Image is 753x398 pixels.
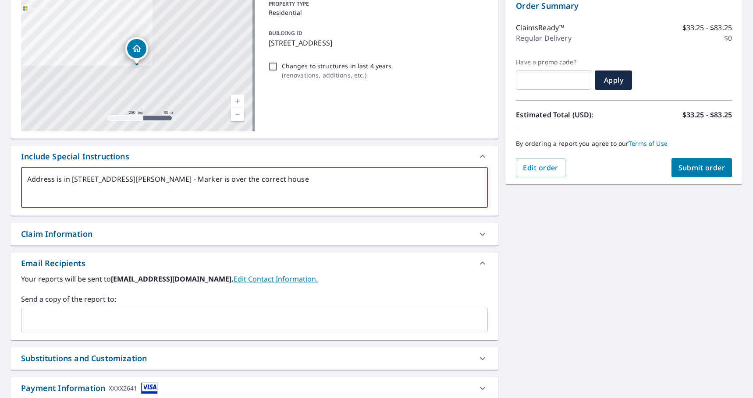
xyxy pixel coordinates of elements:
div: Payment Information [21,382,158,394]
b: [EMAIL_ADDRESS][DOMAIN_NAME]. [111,274,234,284]
p: ClaimsReady™ [516,22,564,33]
div: Claim Information [11,223,498,245]
p: BUILDING ID [269,29,302,37]
span: Apply [602,75,625,85]
div: Dropped pin, building 1, Residential property, 301 BUTTE ST PILOT BUTTE SK S0G3Z0 [125,37,148,64]
button: Apply [595,70,632,90]
p: By ordering a report you agree to our [516,140,732,148]
p: $33.25 - $83.25 [682,109,732,120]
p: Estimated Total (USD): [516,109,624,120]
p: Residential [269,8,485,17]
a: Current Level 17, Zoom Out [231,108,244,121]
label: Your reports will be sent to [21,274,488,284]
img: cardImage [141,382,158,394]
button: Edit order [516,158,565,177]
span: Edit order [523,163,558,173]
textarea: Address is in [STREET_ADDRESS][PERSON_NAME] - Marker is over the correct house [27,175,482,200]
div: Claim Information [21,228,92,240]
p: [STREET_ADDRESS] [269,38,485,48]
span: Submit order [678,163,725,173]
div: Email Recipients [21,257,85,269]
p: $33.25 - $83.25 [682,22,732,33]
div: Substitutions and Customization [21,352,147,364]
label: Send a copy of the report to: [21,294,488,304]
div: Include Special Instructions [11,146,498,167]
div: Include Special Instructions [21,151,129,162]
label: Have a promo code? [516,58,591,66]
div: Email Recipients [11,253,498,274]
a: Current Level 17, Zoom In [231,95,244,108]
button: Submit order [671,158,732,177]
div: XXXX2641 [109,382,137,394]
p: ( renovations, additions, etc. ) [282,70,392,80]
div: Substitutions and Customization [11,347,498,370]
a: EditContactInfo [234,274,318,284]
p: Changes to structures in last 4 years [282,61,392,70]
p: $0 [724,33,732,43]
p: Regular Delivery [516,33,571,43]
a: Terms of Use [629,139,668,148]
